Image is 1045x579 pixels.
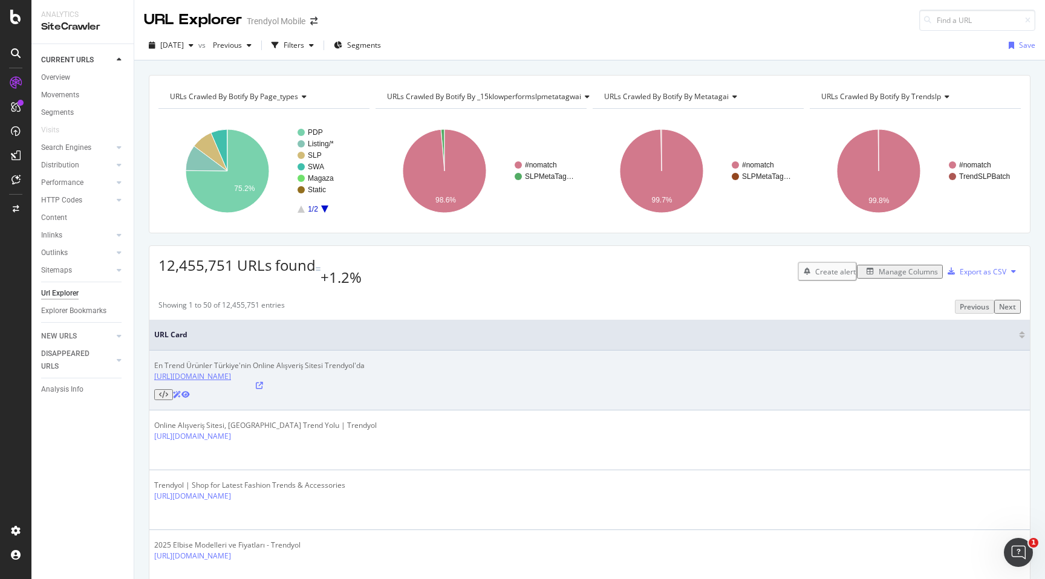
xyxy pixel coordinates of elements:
[41,212,67,224] div: Content
[41,141,91,154] div: Search Engines
[247,15,305,27] div: Trendyol Mobile
[41,159,79,172] div: Distribution
[310,17,317,25] div: arrow-right-arrow-left
[41,141,113,154] a: Search Engines
[154,491,231,501] a: [URL][DOMAIN_NAME]
[41,71,70,84] div: Overview
[41,305,106,317] div: Explorer Bookmarks
[943,262,1006,281] button: Export as CSV
[41,20,124,34] div: SiteCrawler
[41,89,125,102] a: Movements
[347,40,381,50] span: Segments
[41,229,62,242] div: Inlinks
[308,186,326,194] text: Static
[41,194,113,207] a: HTTP Codes
[819,87,1010,106] h4: URLs Crawled By Botify By trendslp
[385,87,599,106] h4: URLs Crawled By Botify By _15klowperformslpmetatagwai
[651,196,672,204] text: 99.7%
[308,151,322,160] text: SLP
[868,196,889,205] text: 99.8%
[284,40,304,50] div: Filters
[41,124,71,137] a: Visits
[234,184,255,193] text: 75.2%
[41,287,125,300] a: Url Explorer
[198,40,208,50] span: vs
[154,420,377,431] div: Online Alışveriş Sitesi, [GEOGRAPHIC_DATA] Trend Yolu | Trendyol
[960,302,989,312] div: Previous
[168,87,359,106] h4: URLs Crawled By Botify By page_types
[41,71,125,84] a: Overview
[154,480,345,491] div: Trendyol | Shop for Latest Fashion Trends & Accessories
[919,10,1035,31] input: Find a URL
[321,267,362,288] div: +1.2%
[798,262,857,281] button: Create alert
[41,10,124,20] div: Analytics
[435,196,456,204] text: 98.6%
[41,330,113,343] a: NEW URLS
[376,118,587,224] svg: A chart.
[154,329,1016,340] span: URL Card
[41,212,125,224] a: Content
[208,36,256,55] button: Previous
[41,106,125,119] a: Segments
[525,161,557,169] text: #nomatch
[41,383,125,396] a: Analysis Info
[810,118,1021,224] svg: A chart.
[308,205,318,213] text: 1/2
[41,264,72,277] div: Sitemaps
[308,140,334,148] text: Listing/*
[41,305,125,317] a: Explorer Bookmarks
[1029,538,1038,548] span: 1
[999,302,1016,312] div: Next
[742,172,791,181] text: SLPMetaTag…
[41,330,77,343] div: NEW URLS
[316,267,321,271] img: Equal
[154,360,365,371] div: En Trend Ürünler Türkiye'nin Online Alışveriş Sitesi Trendyol'da
[41,247,68,259] div: Outlinks
[879,267,938,277] div: Manage Columns
[41,54,94,66] div: CURRENT URLS
[41,194,82,207] div: HTTP Codes
[1004,538,1033,567] iframe: Intercom live chat
[208,40,242,50] span: Previous
[158,300,285,314] div: Showing 1 to 50 of 12,455,751 entries
[742,161,774,169] text: #nomatch
[41,124,59,137] div: Visits
[158,255,316,275] span: 12,455,751 URLs found
[41,247,113,259] a: Outlinks
[815,267,856,277] div: Create alert
[821,91,941,102] span: URLs Crawled By Botify By trendslp
[994,300,1021,314] button: Next
[144,10,242,30] div: URL Explorer
[154,551,231,561] a: [URL][DOMAIN_NAME]
[525,172,574,181] text: SLPMetaTag…
[154,371,231,381] a: [URL][DOMAIN_NAME]
[181,389,190,399] a: URL Inspection
[387,91,581,102] span: URLs Crawled By Botify By _15klowperformslpmetatagwai
[154,382,365,389] a: Visit Online Page
[41,348,102,373] div: DISAPPEARED URLS
[41,159,113,172] a: Distribution
[604,91,729,102] span: URLs Crawled By Botify By metatagai
[158,118,369,224] svg: A chart.
[593,118,804,224] svg: A chart.
[170,91,298,102] span: URLs Crawled By Botify By page_types
[41,176,83,189] div: Performance
[173,389,181,399] a: AI Url Details
[41,348,113,373] a: DISAPPEARED URLS
[308,128,323,137] text: PDP
[41,89,79,102] div: Movements
[955,300,994,314] button: Previous
[144,36,198,55] button: [DATE]
[267,36,319,55] button: Filters
[959,172,1010,181] text: TrendSLPBatch
[308,163,324,171] text: SWA
[857,265,943,279] button: Manage Columns
[41,176,113,189] a: Performance
[154,431,231,441] a: [URL][DOMAIN_NAME]
[41,229,113,242] a: Inlinks
[1004,36,1035,55] button: Save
